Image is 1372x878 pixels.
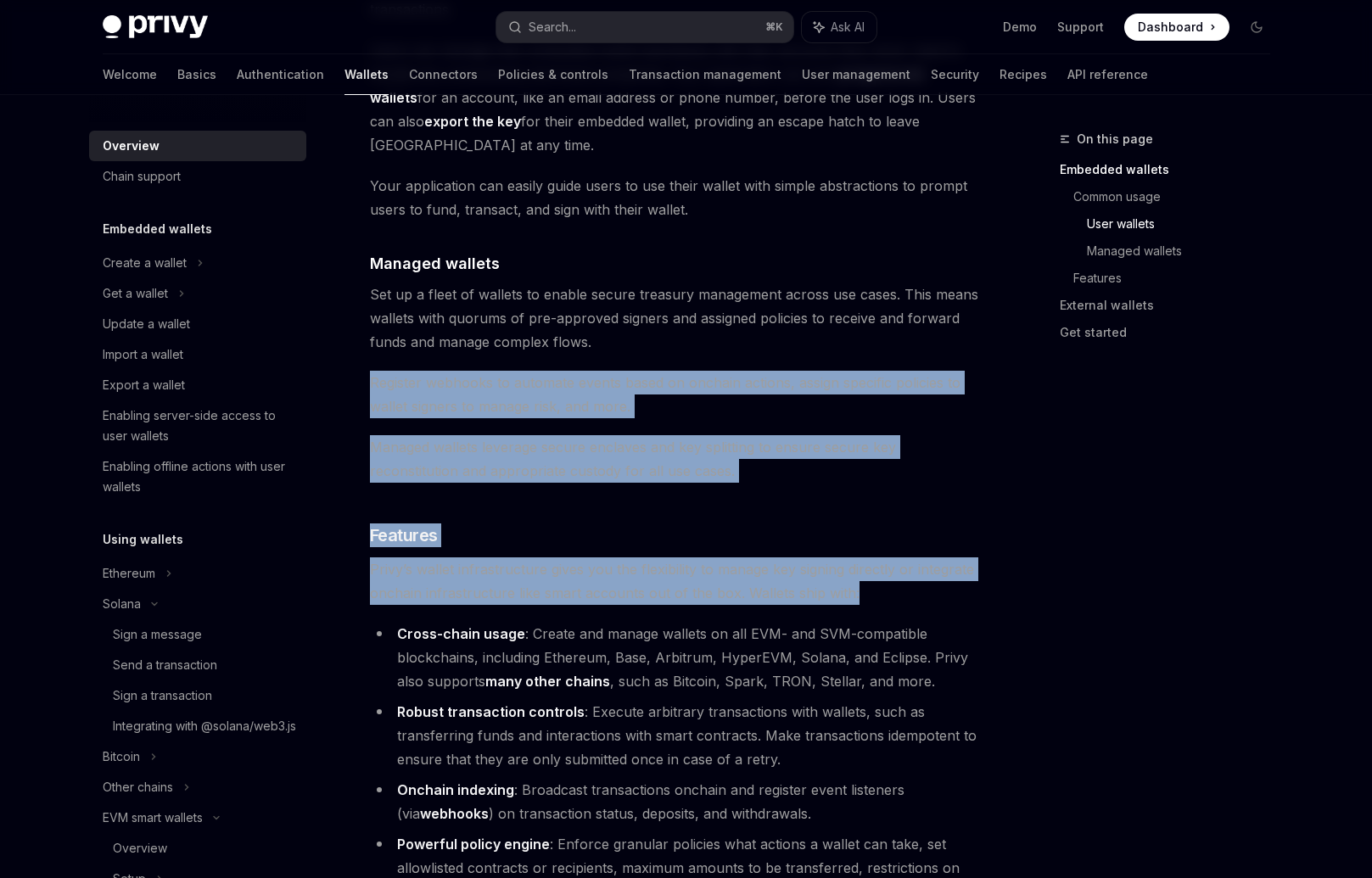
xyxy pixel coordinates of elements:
[103,15,208,39] img: dark logo
[1060,156,1284,183] a: Embedded wallets
[1138,19,1203,36] span: Dashboard
[103,808,203,828] div: EVM smart wallets
[831,19,865,36] span: Ask AI
[113,655,217,675] div: Send a transaction
[1087,210,1284,238] a: User wallets
[1124,14,1229,41] a: Dashboard
[370,622,982,693] li: : Create and manage wallets on all EVM- and SVM-compatible blockchains, including Ethereum, Base,...
[370,252,500,275] span: Managed wallets
[103,54,157,95] a: Welcome
[370,557,982,605] span: Privy’s wallet infrastructure gives you the flexibility to manage key signing directly or integra...
[420,805,489,823] a: webhooks
[89,339,306,370] a: Import a wallet
[103,747,140,767] div: Bitcoin
[237,54,324,95] a: Authentication
[103,594,141,614] div: Solana
[802,12,876,42] button: Ask AI
[1073,265,1284,292] a: Features
[496,12,793,42] button: Search...⌘K
[89,161,306,192] a: Chain support
[103,563,155,584] div: Ethereum
[1243,14,1270,41] button: Toggle dark mode
[89,711,306,741] a: Integrating with @solana/web3.js
[113,838,167,858] div: Overview
[177,54,216,95] a: Basics
[409,54,478,95] a: Connectors
[103,529,183,550] h5: Using wallets
[629,54,781,95] a: Transaction management
[103,314,190,334] div: Update a wallet
[1067,54,1148,95] a: API reference
[344,54,389,95] a: Wallets
[370,700,982,771] li: : Execute arbitrary transactions with wallets, such as transferring funds and interactions with s...
[1077,129,1153,149] span: On this page
[370,174,982,221] span: Your application can easily guide users to use their wallet with simple abstractions to prompt us...
[89,650,306,680] a: Send a transaction
[103,253,187,273] div: Create a wallet
[370,282,982,354] span: Set up a fleet of wallets to enable secure treasury management across use cases. This means walle...
[113,685,212,706] div: Sign a transaction
[1060,292,1284,319] a: External wallets
[89,370,306,400] a: Export a wallet
[103,166,181,187] div: Chain support
[498,54,608,95] a: Policies & controls
[370,523,438,547] span: Features
[103,456,296,497] div: Enabling offline actions with user wallets
[103,283,168,304] div: Get a wallet
[1073,183,1284,210] a: Common usage
[103,375,185,395] div: Export a wallet
[89,451,306,502] a: Enabling offline actions with user wallets
[103,405,296,446] div: Enabling server-side access to user wallets
[89,619,306,650] a: Sign a message
[370,371,982,418] span: Register webhooks to automate events based on onchain actions, assign specific policies to wallet...
[397,625,525,642] strong: Cross-chain usage
[1087,238,1284,265] a: Managed wallets
[931,54,979,95] a: Security
[397,836,550,853] strong: Powerful policy engine
[370,778,982,825] li: : Broadcast transactions onchain and register event listeners (via ) on transaction status, depos...
[89,680,306,711] a: Sign a transaction
[1060,319,1284,346] a: Get started
[103,777,173,797] div: Other chains
[103,219,212,239] h5: Embedded wallets
[424,113,521,131] a: export the key
[89,400,306,451] a: Enabling server-side access to user wallets
[89,131,306,161] a: Overview
[1057,19,1104,36] a: Support
[103,344,183,365] div: Import a wallet
[765,20,783,34] span: ⌘ K
[89,833,306,864] a: Overview
[113,716,296,736] div: Integrating with @solana/web3.js
[397,781,514,798] strong: Onchain indexing
[529,17,576,37] div: Search...
[89,309,306,339] a: Update a wallet
[113,624,202,645] div: Sign a message
[370,38,982,157] span: Users can manage their embedded wallet seamlessly with their account; they never need to handle a...
[370,435,982,483] span: Managed wallets leverage secure enclaves and key splitting to ensure secure key reconstitution an...
[1003,19,1037,36] a: Demo
[1000,54,1047,95] a: Recipes
[802,54,910,95] a: User management
[397,703,585,720] strong: Robust transaction controls
[103,136,160,156] div: Overview
[485,673,610,691] a: many other chains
